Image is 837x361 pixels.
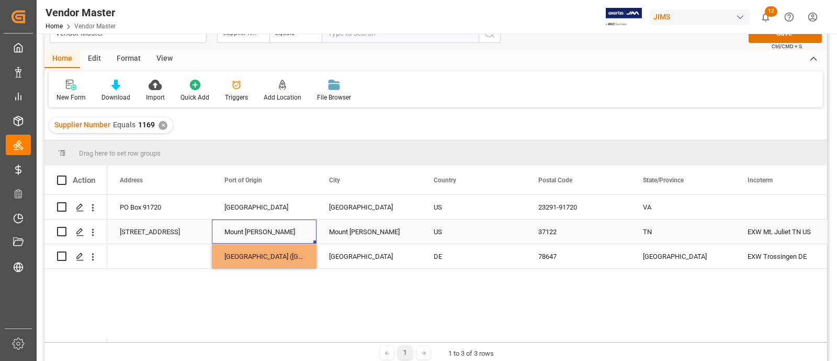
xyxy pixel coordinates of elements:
[399,346,412,359] div: 1
[73,176,95,185] div: Action
[526,244,630,268] div: 78647
[526,220,630,244] div: 37122
[526,195,630,219] div: 23291-91720
[44,220,107,244] div: Press SPACE to select this row.
[224,177,262,184] span: Port of Origin
[649,7,754,27] button: JIMS
[316,244,421,268] div: [GEOGRAPHIC_DATA]
[79,149,161,157] span: Drag here to set row groups
[329,177,340,184] span: City
[138,121,155,129] span: 1169
[643,177,684,184] span: State/Province
[434,245,513,269] div: DE
[80,50,109,68] div: Edit
[46,23,63,30] a: Home
[180,93,209,102] div: Quick Add
[46,5,116,20] div: Vendor Master
[159,121,167,130] div: ✕
[316,195,421,219] div: [GEOGRAPHIC_DATA]
[212,220,316,244] div: Mount [PERSON_NAME]
[317,93,351,102] div: File Browser
[538,177,572,184] span: Postal Code
[606,8,642,26] img: Exertis%20JAM%20-%20Email%20Logo.jpg_1722504956.jpg
[113,121,135,129] span: Equals
[434,220,513,244] div: US
[765,6,777,17] span: 12
[630,195,735,219] div: VA
[101,93,130,102] div: Download
[54,121,110,129] span: Supplier Number
[434,195,513,220] div: US
[146,93,165,102] div: Import
[649,9,750,25] div: JIMS
[448,348,494,359] div: 1 to 3 of 3 rows
[107,220,212,244] div: [STREET_ADDRESS]
[56,93,86,102] div: New Form
[107,195,212,219] div: PO Box 91720
[120,177,143,184] span: Address
[754,5,777,29] button: show 12 new notifications
[109,50,149,68] div: Format
[316,220,421,244] div: Mount [PERSON_NAME]
[434,177,456,184] span: Country
[772,42,802,50] span: Ctrl/CMD + S
[264,93,301,102] div: Add Location
[212,195,316,219] div: [GEOGRAPHIC_DATA]
[44,244,107,269] div: Press SPACE to select this row.
[777,5,801,29] button: Help Center
[44,195,107,220] div: Press SPACE to select this row.
[225,93,248,102] div: Triggers
[212,244,316,268] div: [GEOGRAPHIC_DATA] ([GEOGRAPHIC_DATA])
[630,220,735,244] div: TN
[748,177,773,184] span: Incoterm
[44,50,80,68] div: Home
[149,50,180,68] div: View
[630,244,735,268] div: [GEOGRAPHIC_DATA]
